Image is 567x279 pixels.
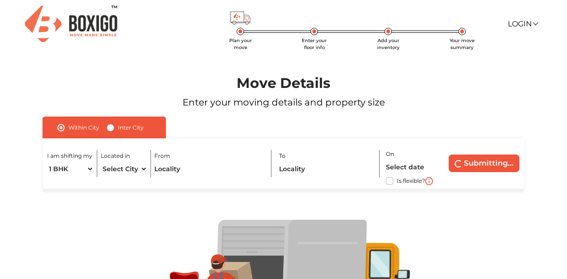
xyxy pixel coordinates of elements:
label: Located in [101,152,130,160]
label: Within City [68,122,99,133]
input: Locality [154,161,265,177]
input: Locality [279,161,373,177]
img: i [425,177,433,185]
span: Add your inventory [377,37,400,50]
label: Is flexible? [397,175,425,185]
span: Enter your floor info [302,37,327,50]
label: From [154,152,170,160]
input: Select date [386,159,441,175]
label: I am shifting my [47,152,92,160]
label: To [279,152,286,160]
label: On [386,150,394,158]
span: Plan your move [229,37,252,50]
h1: Move Details [23,75,544,92]
img: Boxigo [25,6,117,42]
span: Your move summary [450,37,475,50]
p: Enter your moving details and property size [23,95,544,109]
a: Login [508,19,537,28]
button: Submitting... [449,155,519,172]
label: Inter City [118,122,144,133]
